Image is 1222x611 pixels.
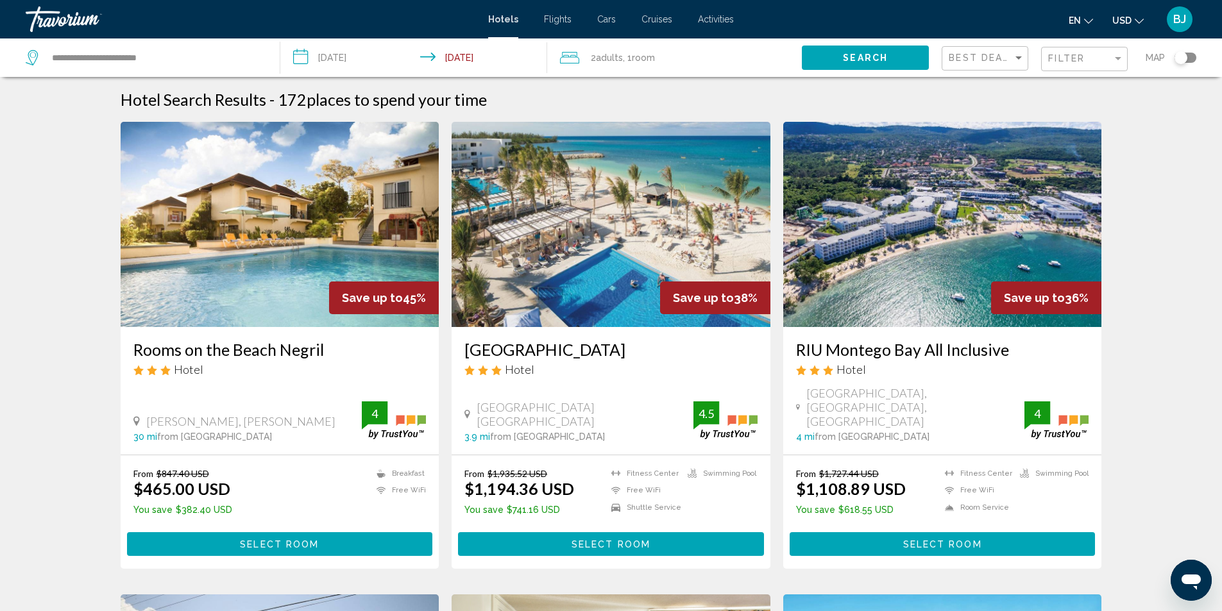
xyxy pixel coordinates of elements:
[329,281,439,314] div: 45%
[796,340,1089,359] a: RIU Montego Bay All Inclusive
[796,431,815,442] span: 4 mi
[505,362,534,376] span: Hotel
[477,400,693,428] span: [GEOGRAPHIC_DATA] [GEOGRAPHIC_DATA]
[464,505,504,515] span: You save
[452,122,770,327] img: Hotel image
[938,468,1014,479] li: Fitness Center
[174,362,203,376] span: Hotel
[488,14,518,24] a: Hotels
[133,340,427,359] h3: Rooms on the Beach Negril
[464,468,484,479] span: From
[693,406,719,421] div: 4.5
[796,362,1089,376] div: 3 star Hotel
[1112,11,1144,29] button: Change currency
[280,38,548,77] button: Check-in date: Nov 26, 2025 Check-out date: Nov 30, 2025
[370,468,426,479] li: Breakfast
[1024,406,1050,421] div: 4
[660,281,770,314] div: 38%
[157,431,272,442] span: from [GEOGRAPHIC_DATA]
[903,539,982,549] span: Select Room
[307,90,487,109] span: places to spend your time
[1112,15,1132,26] span: USD
[815,431,929,442] span: from [GEOGRAPHIC_DATA]
[693,401,758,439] img: trustyou-badge.svg
[1171,560,1212,601] iframe: Button to launch messaging window
[458,535,764,549] a: Select Room
[641,14,672,24] a: Cruises
[490,431,605,442] span: from [GEOGRAPHIC_DATA]
[127,532,433,556] button: Select Room
[278,90,487,109] h2: 172
[938,502,1014,513] li: Room Service
[698,14,734,24] a: Activities
[790,532,1096,556] button: Select Room
[133,431,157,442] span: 30 mi
[991,281,1101,314] div: 36%
[796,505,835,515] span: You save
[464,479,574,498] ins: $1,194.36 USD
[597,14,616,24] a: Cars
[1069,11,1093,29] button: Change language
[949,53,1016,63] span: Best Deals
[1048,53,1085,63] span: Filter
[133,479,230,498] ins: $465.00 USD
[796,479,906,498] ins: $1,108.89 USD
[133,468,153,479] span: From
[632,53,655,63] span: Room
[605,468,681,479] li: Fitness Center
[464,340,758,359] a: [GEOGRAPHIC_DATA]
[623,49,655,67] span: , 1
[464,505,574,515] p: $741.16 USD
[127,535,433,549] a: Select Room
[806,386,1025,428] span: [GEOGRAPHIC_DATA], [GEOGRAPHIC_DATA], [GEOGRAPHIC_DATA]
[133,505,232,515] p: $382.40 USD
[362,401,426,439] img: trustyou-badge.svg
[464,431,490,442] span: 3.9 mi
[157,468,209,479] del: $847.40 USD
[938,485,1014,496] li: Free WiFi
[1173,13,1186,26] span: BJ
[458,532,764,556] button: Select Room
[1024,401,1089,439] img: trustyou-badge.svg
[1004,291,1065,305] span: Save up to
[605,485,681,496] li: Free WiFi
[488,468,547,479] del: $1,935.52 USD
[547,38,802,77] button: Travelers: 2 adults, 0 children
[133,362,427,376] div: 3 star Hotel
[790,535,1096,549] a: Select Room
[596,53,623,63] span: Adults
[836,362,866,376] span: Hotel
[1146,49,1165,67] span: Map
[342,291,403,305] span: Save up to
[26,6,475,32] a: Travorium
[783,122,1102,327] img: Hotel image
[605,502,681,513] li: Shuttle Service
[464,362,758,376] div: 3 star Hotel
[544,14,572,24] a: Flights
[796,505,906,515] p: $618.55 USD
[121,122,439,327] img: Hotel image
[1041,46,1128,72] button: Filter
[269,90,275,109] span: -
[146,414,335,428] span: [PERSON_NAME], [PERSON_NAME]
[370,485,426,496] li: Free WiFi
[843,53,888,63] span: Search
[949,53,1024,64] mat-select: Sort by
[681,468,758,479] li: Swimming Pool
[819,468,879,479] del: $1,727.44 USD
[1069,15,1081,26] span: en
[121,90,266,109] h1: Hotel Search Results
[673,291,734,305] span: Save up to
[572,539,650,549] span: Select Room
[796,468,816,479] span: From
